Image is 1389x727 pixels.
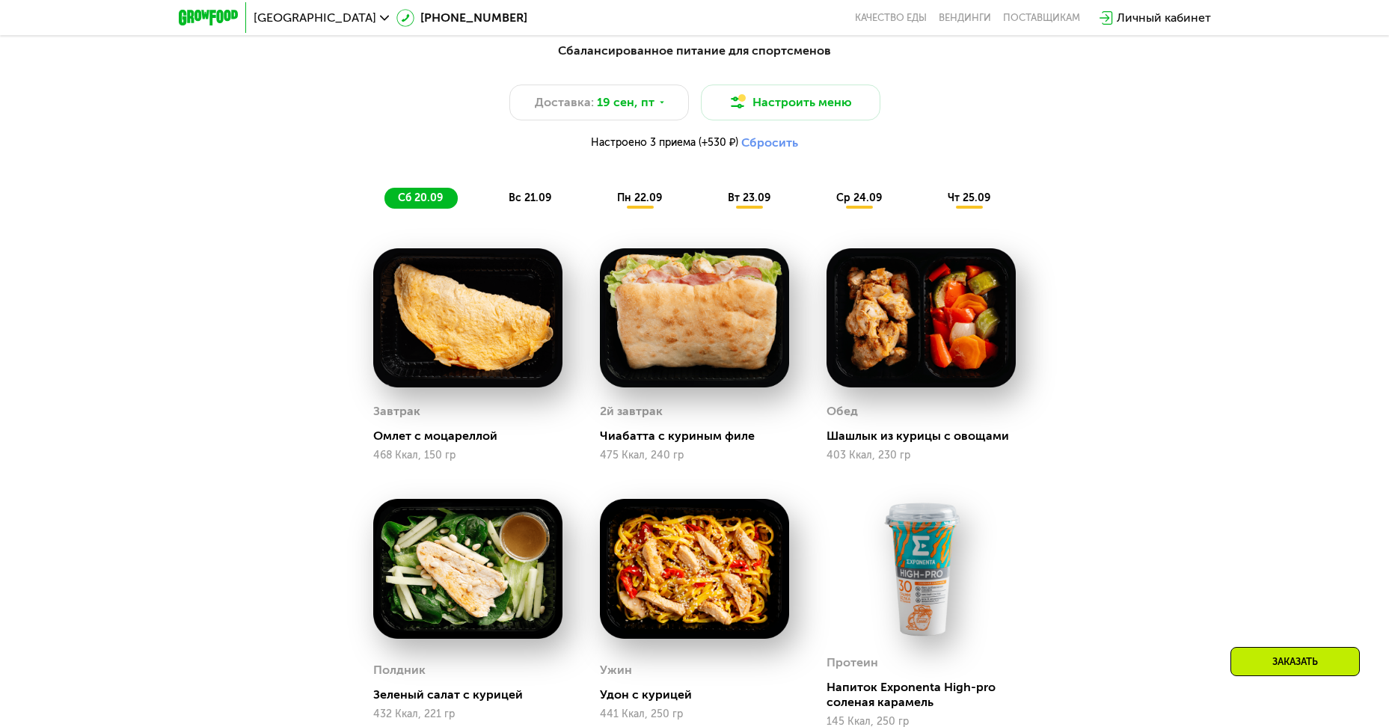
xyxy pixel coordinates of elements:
[373,687,574,702] div: Зеленый салат с курицей
[600,400,663,423] div: 2й завтрак
[1003,12,1080,24] div: поставщикам
[728,191,770,204] span: вт 23.09
[373,450,562,461] div: 468 Ккал, 150 гр
[591,138,738,148] span: Настроено 3 приема (+530 ₽)
[373,708,562,720] div: 432 Ккал, 221 гр
[701,85,880,120] button: Настроить меню
[617,191,662,204] span: пн 22.09
[600,687,801,702] div: Удон с курицей
[741,135,798,150] button: Сбросить
[600,429,801,444] div: Чиабатта с куриным филе
[398,191,443,204] span: сб 20.09
[373,400,420,423] div: Завтрак
[373,429,574,444] div: Омлет с моцареллой
[836,191,882,204] span: ср 24.09
[600,659,632,681] div: Ужин
[252,42,1138,61] div: Сбалансированное питание для спортсменов
[827,651,878,674] div: Протеин
[855,12,927,24] a: Качество еды
[939,12,991,24] a: Вендинги
[1230,647,1360,676] div: Заказать
[827,429,1028,444] div: Шашлык из курицы с овощами
[827,450,1016,461] div: 403 Ккал, 230 гр
[600,708,789,720] div: 441 Ккал, 250 гр
[254,12,376,24] span: [GEOGRAPHIC_DATA]
[509,191,551,204] span: вс 21.09
[948,191,990,204] span: чт 25.09
[373,659,426,681] div: Полдник
[535,93,594,111] span: Доставка:
[827,680,1028,710] div: Напиток Exponenta High-pro соленая карамель
[396,9,527,27] a: [PHONE_NUMBER]
[1117,9,1211,27] div: Личный кабинет
[827,400,858,423] div: Обед
[597,93,654,111] span: 19 сен, пт
[600,450,789,461] div: 475 Ккал, 240 гр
